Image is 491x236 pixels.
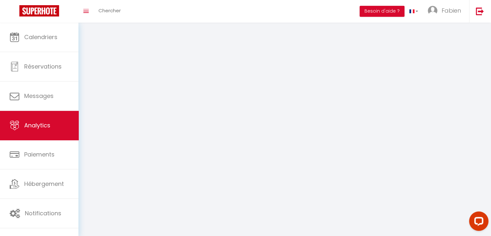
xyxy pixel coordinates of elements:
[25,209,61,217] span: Notifications
[360,6,404,17] button: Besoin d'aide ?
[464,209,491,236] iframe: LiveChat chat widget
[428,6,437,16] img: ...
[19,5,59,16] img: Super Booking
[98,7,121,14] span: Chercher
[24,121,50,129] span: Analytics
[476,7,484,15] img: logout
[24,150,55,158] span: Paiements
[24,33,57,41] span: Calendriers
[24,62,62,70] span: Réservations
[24,92,54,100] span: Messages
[24,180,64,188] span: Hébergement
[442,6,461,15] span: Fabien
